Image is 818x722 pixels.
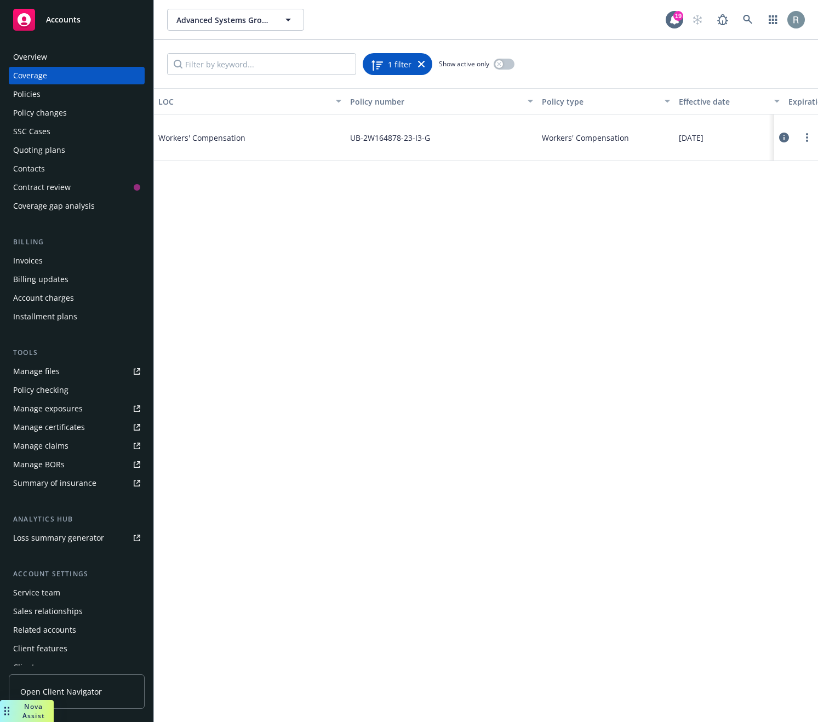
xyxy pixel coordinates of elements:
a: Billing updates [9,271,145,288]
div: Policy checking [13,381,68,399]
a: Sales relationships [9,603,145,620]
a: Coverage gap analysis [9,197,145,215]
a: Quoting plans [9,141,145,159]
a: Overview [9,48,145,66]
a: Policy checking [9,381,145,399]
div: Service team [13,584,60,601]
div: Tools [9,347,145,358]
div: Manage files [13,363,60,380]
a: Search [737,9,759,31]
a: Switch app [762,9,784,31]
a: Policy changes [9,104,145,122]
a: more [800,131,814,144]
div: Client access [13,658,61,676]
div: Account settings [9,569,145,580]
div: Billing [9,237,145,248]
span: Show active only [439,59,489,68]
span: Workers' Compensation [158,132,323,144]
a: Contacts [9,160,145,177]
div: Effective date [679,96,768,107]
a: Contract review [9,179,145,196]
div: SSC Cases [13,123,50,140]
a: Start snowing [687,9,708,31]
div: Sales relationships [13,603,83,620]
a: Accounts [9,4,145,35]
span: Advanced Systems Group, LLC [176,14,271,26]
button: Advanced Systems Group, LLC [167,9,304,31]
span: 1 filter [388,59,411,70]
span: Nova Assist [22,702,45,720]
span: Workers' Compensation [542,132,629,144]
a: Service team [9,584,145,601]
button: Policy number [346,88,537,114]
a: Report a Bug [712,9,734,31]
a: Account charges [9,289,145,307]
div: LOC [158,96,329,107]
span: UB-2W164878-23-I3-G [350,132,430,144]
div: Manage exposures [13,400,83,417]
a: Coverage [9,67,145,84]
a: Loss summary generator [9,529,145,547]
button: LOC [154,88,346,114]
a: Client access [9,658,145,676]
div: Analytics hub [9,514,145,525]
div: Policy number [350,96,521,107]
a: Manage claims [9,437,145,455]
div: Policies [13,85,41,103]
div: Policy changes [13,104,67,122]
a: Summary of insurance [9,474,145,492]
div: Loss summary generator [13,529,104,547]
a: Manage certificates [9,419,145,436]
button: Policy type [537,88,674,114]
div: Coverage gap analysis [13,197,95,215]
span: Accounts [46,15,81,24]
a: Client features [9,640,145,657]
div: Related accounts [13,621,76,639]
span: Open Client Navigator [20,686,102,697]
a: Related accounts [9,621,145,639]
div: Installment plans [13,308,77,325]
div: Client features [13,640,67,657]
a: SSC Cases [9,123,145,140]
div: Account charges [13,289,74,307]
div: Invoices [13,252,43,270]
a: Manage files [9,363,145,380]
div: Overview [13,48,47,66]
span: [DATE] [679,132,703,144]
div: 19 [673,11,683,21]
a: Invoices [9,252,145,270]
img: photo [787,11,805,28]
div: Manage claims [13,437,68,455]
div: Billing updates [13,271,68,288]
div: Coverage [13,67,47,84]
div: Manage BORs [13,456,65,473]
div: Summary of insurance [13,474,96,492]
input: Filter by keyword... [167,53,356,75]
div: Manage certificates [13,419,85,436]
a: Manage BORs [9,456,145,473]
div: Quoting plans [13,141,65,159]
div: Contacts [13,160,45,177]
button: Effective date [674,88,784,114]
div: Policy type [542,96,658,107]
a: Policies [9,85,145,103]
a: Installment plans [9,308,145,325]
a: Manage exposures [9,400,145,417]
div: Contract review [13,179,71,196]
